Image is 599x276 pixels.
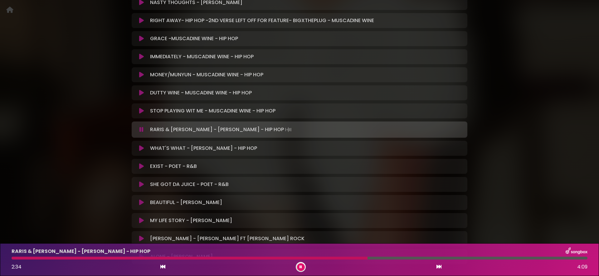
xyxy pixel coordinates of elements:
p: RARIS & [PERSON_NAME] - [PERSON_NAME] - HIP HOP [150,125,293,134]
p: WHAT'S WHAT - [PERSON_NAME] - HIP HOP [150,145,257,152]
p: SHE GOT DA JUICE - POET - R&B [150,181,229,188]
p: [PERSON_NAME] - [PERSON_NAME] FT [PERSON_NAME] ROCK [150,235,304,242]
span: 4:09 [577,263,587,271]
p: RIGHT AWAY- HIP HOP -2ND VERSE LEFT OFF FOR FEATURE- BIGXTHEPLUG - MUSCADINE WINE [150,17,374,24]
img: waveform4.gif [284,125,293,134]
img: songbox-logo-white.png [566,247,587,255]
p: MONEY/MUNYUN - MUSCADINE WINE - HIP HOP [150,71,263,79]
p: GRACE -MUSCADINE WINE - HIP HOP [150,35,238,42]
p: STOP PLAYING WIT ME - MUSCADINE WINE - HIP HOP [150,107,275,115]
p: RARIS & [PERSON_NAME] - [PERSON_NAME] - HIP HOP [12,248,150,255]
p: DUTTY WINE - MUSCADINE WINE - HIP HOP [150,89,252,97]
p: IMMEDIATELY - MUSCADINE WINE - HIP HOP [150,53,254,60]
p: MY LIFE STORY - [PERSON_NAME] [150,217,232,224]
p: BEAUTIFUL - [PERSON_NAME] [150,199,222,206]
span: 2:34 [12,263,22,270]
p: EXIST - POET - R&B [150,163,197,170]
